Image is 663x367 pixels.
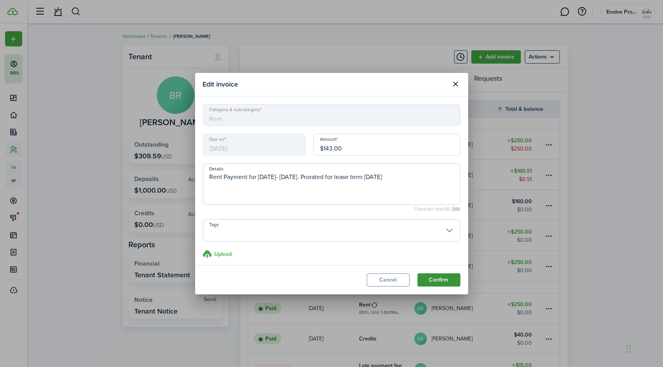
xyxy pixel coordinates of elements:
[203,207,460,211] small: Character limit: 66 /
[367,273,410,287] button: Cancel
[215,250,232,258] h3: Upload
[452,206,460,213] b: 200
[203,77,447,92] modal-title: Edit invoice
[449,78,462,91] button: Close modal
[418,273,460,287] button: Confirm
[313,134,460,156] input: 0.00
[626,337,631,361] div: Drag
[624,330,663,367] iframe: Chat Widget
